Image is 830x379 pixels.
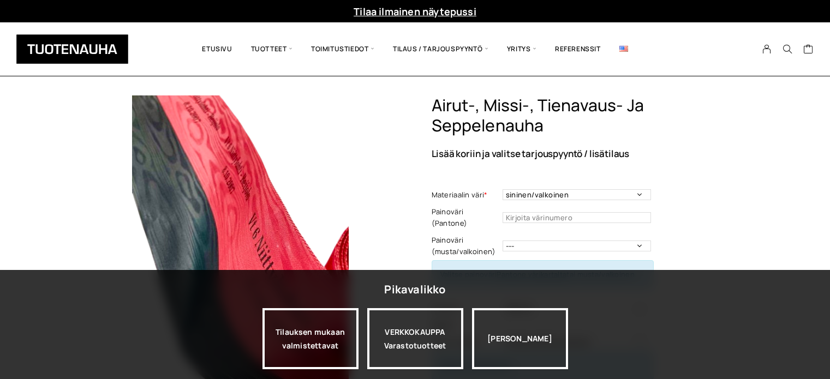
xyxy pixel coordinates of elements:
[16,34,128,64] img: Tuotenauha Oy
[367,308,463,369] div: VERKKOKAUPPA Varastotuotteet
[777,44,798,54] button: Search
[367,308,463,369] a: VERKKOKAUPPAVarastotuotteet
[619,46,628,52] img: English
[498,31,546,68] span: Yritys
[432,234,500,257] label: Painoväri (musta/valkoinen)
[384,280,445,299] div: Pikavalikko
[432,206,500,229] label: Painoväri (Pantone)
[503,212,651,223] input: Kirjoita värinumero
[432,149,735,158] p: Lisää koriin ja valitse tarjouspyyntö / lisätilaus
[242,31,302,68] span: Tuotteet
[756,44,778,54] a: My Account
[432,95,735,136] h1: Airut-, missi-, tienavaus- ja seppelenauha
[384,31,498,68] span: Tilaus / Tarjouspyyntö
[432,189,500,201] label: Materiaalin väri
[193,31,241,68] a: Etusivu
[546,31,610,68] a: Referenssit
[262,308,359,369] a: Tilauksen mukaan valmistettavat
[472,308,568,369] div: [PERSON_NAME]
[803,44,814,57] a: Cart
[302,31,384,68] span: Toimitustiedot
[354,5,476,18] a: Tilaa ilmainen näytepussi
